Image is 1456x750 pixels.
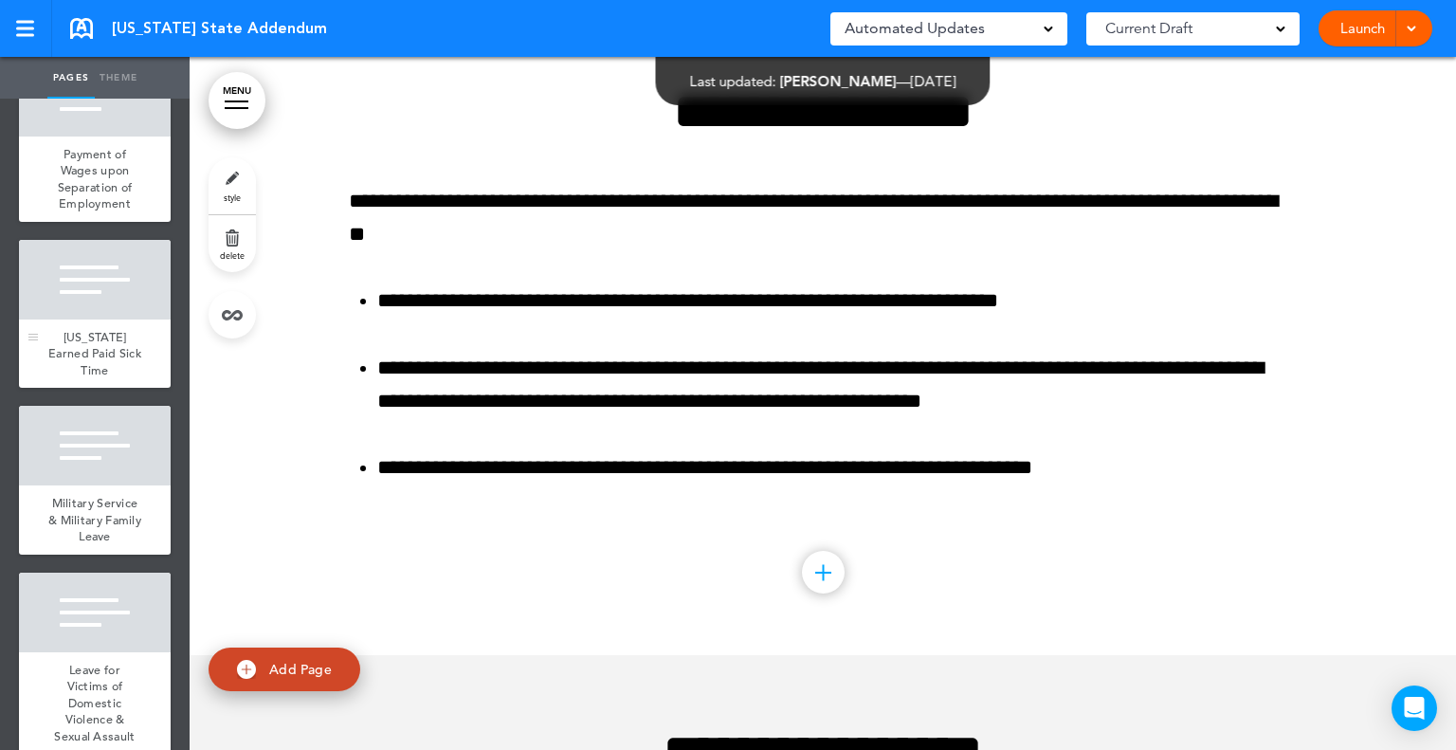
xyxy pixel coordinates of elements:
[690,74,956,88] div: —
[224,192,241,203] span: style
[58,146,133,212] span: Payment of Wages upon Separation of Employment
[690,72,776,90] span: Last updated:
[237,660,256,679] img: add.svg
[48,329,141,378] span: [US_STATE] Earned Paid Sick Time
[209,72,265,129] a: MENU
[209,157,256,214] a: style
[269,661,332,678] span: Add Page
[209,215,256,272] a: delete
[845,15,985,42] span: Automated Updates
[1392,686,1437,731] div: Open Intercom Messenger
[54,662,135,744] span: Leave for Victims of Domestic Violence & Sexual Assault
[19,320,171,389] a: [US_STATE] Earned Paid Sick Time
[1105,15,1192,42] span: Current Draft
[911,72,956,90] span: [DATE]
[48,495,141,544] span: Military Service & Military Family Leave
[19,137,171,222] a: Payment of Wages upon Separation of Employment
[220,249,245,261] span: delete
[47,57,95,99] a: Pages
[209,648,360,692] a: Add Page
[19,485,171,555] a: Military Service & Military Family Leave
[1333,10,1392,46] a: Launch
[780,72,897,90] span: [PERSON_NAME]
[112,18,327,39] span: [US_STATE] State Addendum
[95,57,142,99] a: Theme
